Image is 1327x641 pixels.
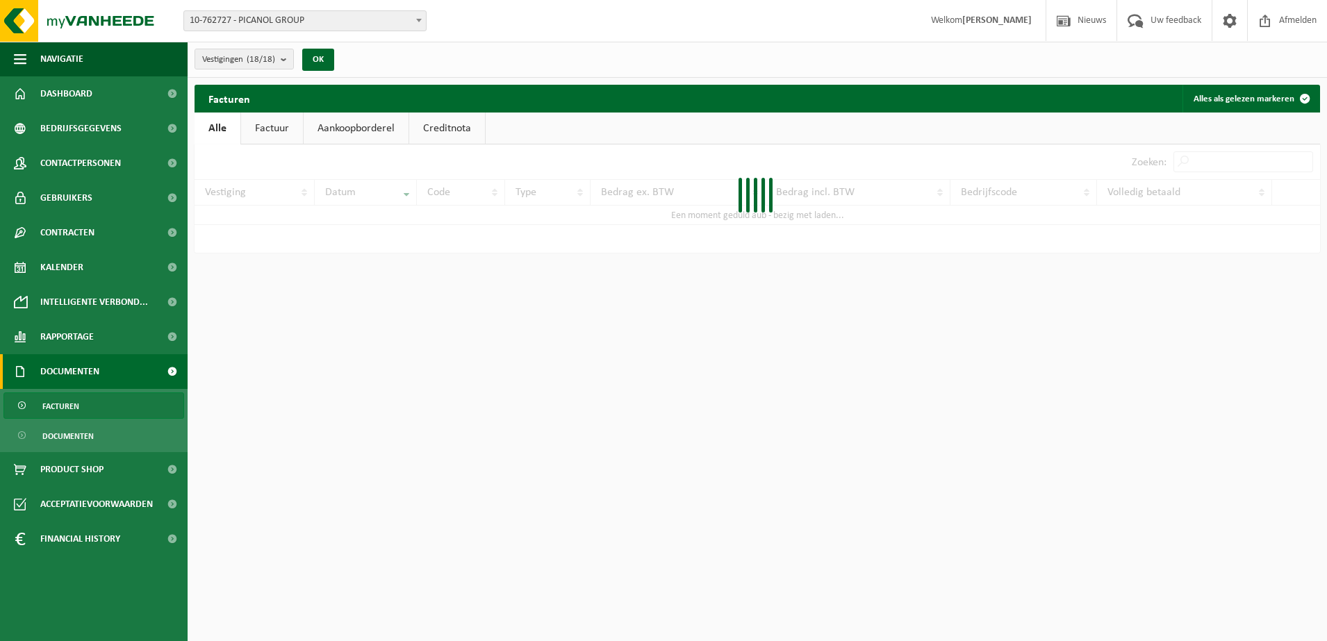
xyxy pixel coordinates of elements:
span: 10-762727 - PICANOL GROUP [184,11,426,31]
span: Contactpersonen [40,146,121,181]
span: Documenten [40,354,99,389]
button: Vestigingen(18/18) [195,49,294,69]
a: Facturen [3,392,184,419]
a: Documenten [3,422,184,449]
count: (18/18) [247,55,275,64]
span: Navigatie [40,42,83,76]
span: Facturen [42,393,79,419]
span: Rapportage [40,319,94,354]
span: Intelligente verbond... [40,285,148,319]
span: Dashboard [40,76,92,111]
span: Documenten [42,423,94,449]
span: Gebruikers [40,181,92,215]
button: OK [302,49,334,71]
span: Bedrijfsgegevens [40,111,122,146]
button: Alles als gelezen markeren [1182,85,1319,113]
a: Factuur [241,113,303,144]
strong: [PERSON_NAME] [962,15,1032,26]
span: Vestigingen [202,49,275,70]
span: Kalender [40,250,83,285]
a: Aankoopborderel [304,113,409,144]
span: Contracten [40,215,94,250]
span: Financial History [40,522,120,556]
span: Acceptatievoorwaarden [40,487,153,522]
a: Creditnota [409,113,485,144]
span: 10-762727 - PICANOL GROUP [183,10,427,31]
a: Alle [195,113,240,144]
span: Product Shop [40,452,104,487]
h2: Facturen [195,85,264,112]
